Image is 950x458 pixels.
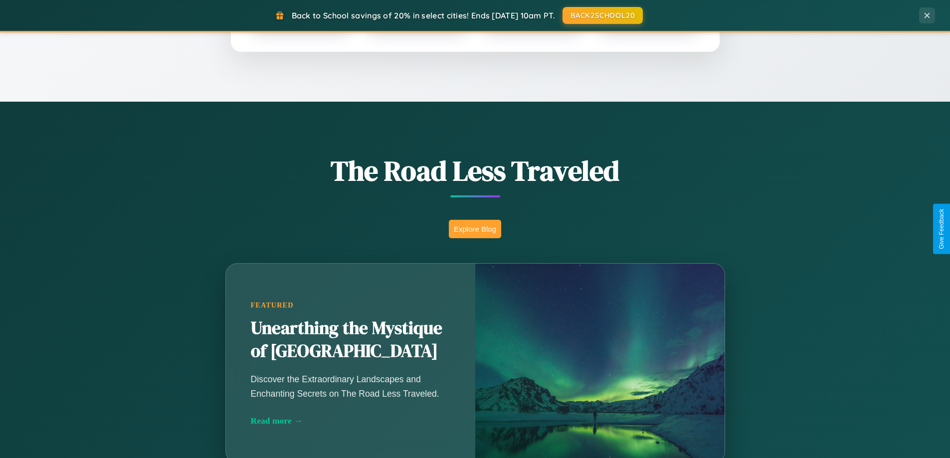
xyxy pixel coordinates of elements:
[176,152,774,190] h1: The Road Less Traveled
[251,317,450,363] h2: Unearthing the Mystique of [GEOGRAPHIC_DATA]
[938,209,945,249] div: Give Feedback
[251,301,450,309] div: Featured
[251,416,450,426] div: Read more →
[251,372,450,400] p: Discover the Extraordinary Landscapes and Enchanting Secrets on The Road Less Traveled.
[449,220,501,238] button: Explore Blog
[563,7,643,24] button: BACK2SCHOOL20
[292,10,555,20] span: Back to School savings of 20% in select cities! Ends [DATE] 10am PT.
